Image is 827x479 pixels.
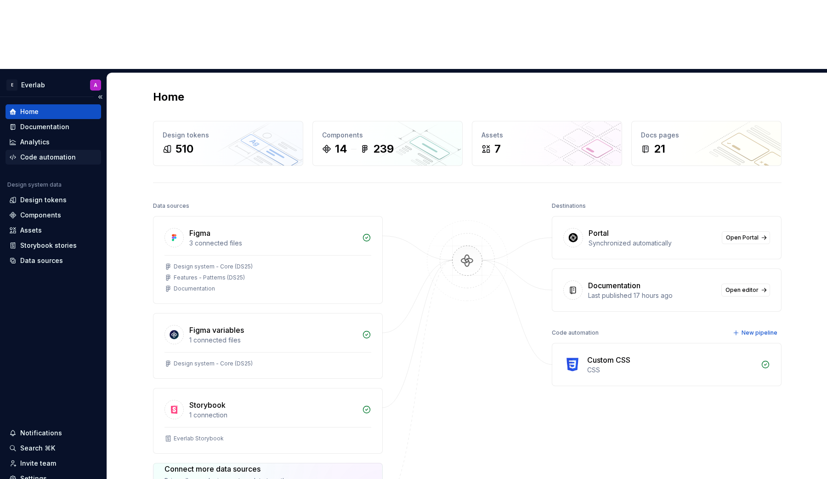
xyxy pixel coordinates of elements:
[20,211,61,220] div: Components
[588,291,716,300] div: Last published 17 hours ago
[174,274,245,281] div: Features - Patterns (DS25)
[189,228,210,239] div: Figma
[20,256,63,265] div: Data sources
[373,142,394,156] div: 239
[20,107,39,116] div: Home
[153,121,303,166] a: Design tokens510
[722,231,770,244] a: Open Portal
[153,216,383,304] a: Figma3 connected filesDesign system - Core (DS25)Features - Patterns (DS25)Documentation
[472,121,622,166] a: Assets7
[153,313,383,379] a: Figma variables1 connected filesDesign system - Core (DS25)
[189,336,357,345] div: 1 connected files
[20,195,67,205] div: Design tokens
[189,325,244,336] div: Figma variables
[6,238,101,253] a: Storybook stories
[6,104,101,119] a: Home
[725,286,759,294] span: Open editor
[20,226,42,235] div: Assets
[726,234,759,241] span: Open Portal
[6,150,101,165] a: Code automation
[589,228,609,239] div: Portal
[2,75,105,95] button: EEverlabA
[20,153,76,162] div: Code automation
[164,463,294,474] div: Connect more data sources
[153,388,383,454] a: Storybook1 connectionEverlab Storybook
[153,200,189,212] div: Data sources
[7,181,62,188] div: Design system data
[6,120,101,134] a: Documentation
[6,80,17,91] div: E
[6,253,101,268] a: Data sources
[20,459,56,468] div: Invite team
[6,441,101,456] button: Search ⌘K
[20,444,55,453] div: Search ⌘K
[312,121,463,166] a: Components14239
[6,193,101,207] a: Design tokens
[174,285,215,292] div: Documentation
[552,200,586,212] div: Destinations
[163,131,294,140] div: Design tokens
[189,239,357,248] div: 3 connected files
[552,326,599,339] div: Code automation
[20,241,77,250] div: Storybook stories
[589,239,716,248] div: Synchronized automatically
[641,131,772,140] div: Docs pages
[174,263,253,270] div: Design system - Core (DS25)
[153,90,184,104] h2: Home
[588,280,640,291] div: Documentation
[94,91,107,103] button: Collapse sidebar
[6,223,101,238] a: Assets
[6,208,101,222] a: Components
[587,354,630,365] div: Custom CSS
[730,326,782,339] button: New pipeline
[6,135,101,149] a: Analytics
[21,80,45,90] div: Everlab
[721,284,770,297] a: Open editor
[174,360,253,367] div: Design system - Core (DS25)
[742,329,777,336] span: New pipeline
[20,428,62,438] div: Notifications
[189,399,226,411] div: Storybook
[481,131,612,140] div: Assets
[494,142,501,156] div: 7
[94,81,97,89] div: A
[20,137,50,147] div: Analytics
[322,131,453,140] div: Components
[631,121,782,166] a: Docs pages21
[176,142,193,156] div: 510
[20,122,69,131] div: Documentation
[587,365,755,375] div: CSS
[6,456,101,471] a: Invite team
[654,142,665,156] div: 21
[189,411,357,420] div: 1 connection
[6,426,101,440] button: Notifications
[174,435,224,442] div: Everlab Storybook
[335,142,347,156] div: 14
